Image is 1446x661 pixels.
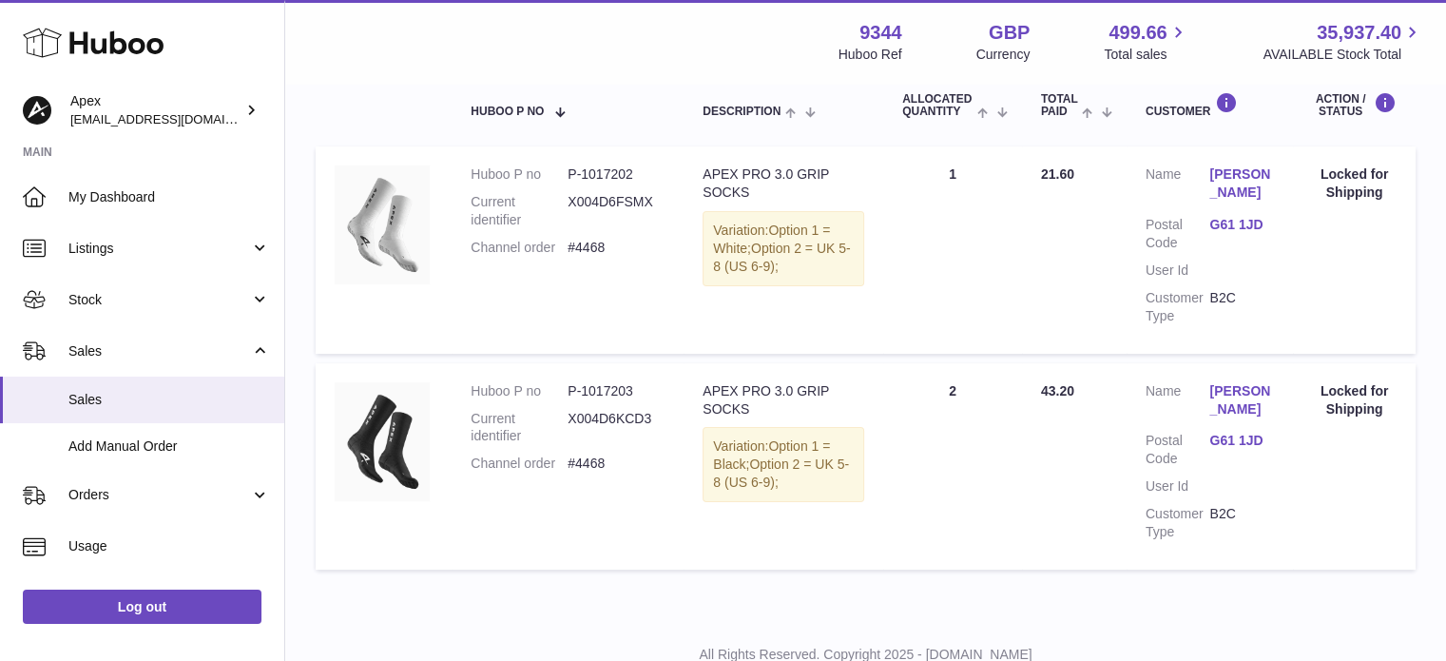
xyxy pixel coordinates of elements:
strong: 9344 [859,20,902,46]
dt: Customer Type [1146,505,1210,541]
span: Description [703,106,781,118]
div: Action / Status [1312,92,1397,118]
img: ApexPRO3.0-ProductImage-White-FINALEDIT_8cc07690-d40c-4ba7-bce9-b2b833cfbc4f.png [335,165,430,284]
strong: GBP [989,20,1030,46]
dd: B2C [1209,289,1274,325]
span: [EMAIL_ADDRESS][DOMAIN_NAME] [70,111,280,126]
div: Variation: [703,211,864,286]
dt: Name [1146,382,1210,423]
a: [PERSON_NAME] [1209,165,1274,202]
div: APEX PRO 3.0 GRIP SOCKS [703,165,864,202]
a: Log out [23,590,261,624]
dt: User Id [1146,262,1210,280]
a: G61 1JD [1209,432,1274,450]
span: Option 1 = White; [713,223,830,256]
dt: Channel order [471,455,568,473]
dt: Current identifier [471,193,568,229]
dd: B2C [1209,505,1274,541]
span: Orders [68,486,250,504]
div: Customer [1146,92,1274,118]
div: Locked for Shipping [1312,382,1397,418]
span: Stock [68,291,250,309]
img: internalAdmin-9344@internal.huboo.com [23,96,51,125]
dt: Postal Code [1146,432,1210,468]
span: Option 2 = UK 5-8 (US 6-9); [713,241,850,274]
span: Option 1 = Black; [713,438,830,472]
span: 43.20 [1041,383,1074,399]
span: AVAILABLE Stock Total [1263,46,1423,64]
dd: P-1017202 [568,165,665,184]
dd: P-1017203 [568,382,665,400]
div: Huboo Ref [839,46,902,64]
a: G61 1JD [1209,216,1274,234]
dt: Huboo P no [471,382,568,400]
span: Option 2 = UK 5-8 (US 6-9); [713,457,849,490]
dd: X004D6KCD3 [568,410,665,446]
span: Sales [68,342,250,360]
div: APEX PRO 3.0 GRIP SOCKS [703,382,864,418]
dt: Current identifier [471,410,568,446]
td: 2 [883,363,1022,570]
dd: X004D6FSMX [568,193,665,229]
a: 35,937.40 AVAILABLE Stock Total [1263,20,1423,64]
dt: User Id [1146,477,1210,496]
span: Total sales [1104,46,1188,64]
div: Currency [976,46,1031,64]
span: 35,937.40 [1317,20,1401,46]
span: ALLOCATED Quantity [902,93,973,118]
span: Add Manual Order [68,437,270,456]
div: Variation: [703,427,864,502]
span: 21.60 [1041,166,1074,182]
span: 499.66 [1109,20,1166,46]
dt: Channel order [471,239,568,257]
dd: #4468 [568,239,665,257]
dd: #4468 [568,455,665,473]
img: 93441729854093.jpeg [335,382,430,501]
a: 499.66 Total sales [1104,20,1188,64]
dt: Postal Code [1146,216,1210,252]
span: My Dashboard [68,188,270,206]
dt: Customer Type [1146,289,1210,325]
span: Huboo P no [471,106,544,118]
span: Total paid [1041,93,1078,118]
td: 1 [883,146,1022,353]
dt: Huboo P no [471,165,568,184]
dt: Name [1146,165,1210,206]
span: Sales [68,391,270,409]
span: Listings [68,240,250,258]
a: [PERSON_NAME] [1209,382,1274,418]
div: Locked for Shipping [1312,165,1397,202]
span: Usage [68,537,270,555]
div: Apex [70,92,241,128]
